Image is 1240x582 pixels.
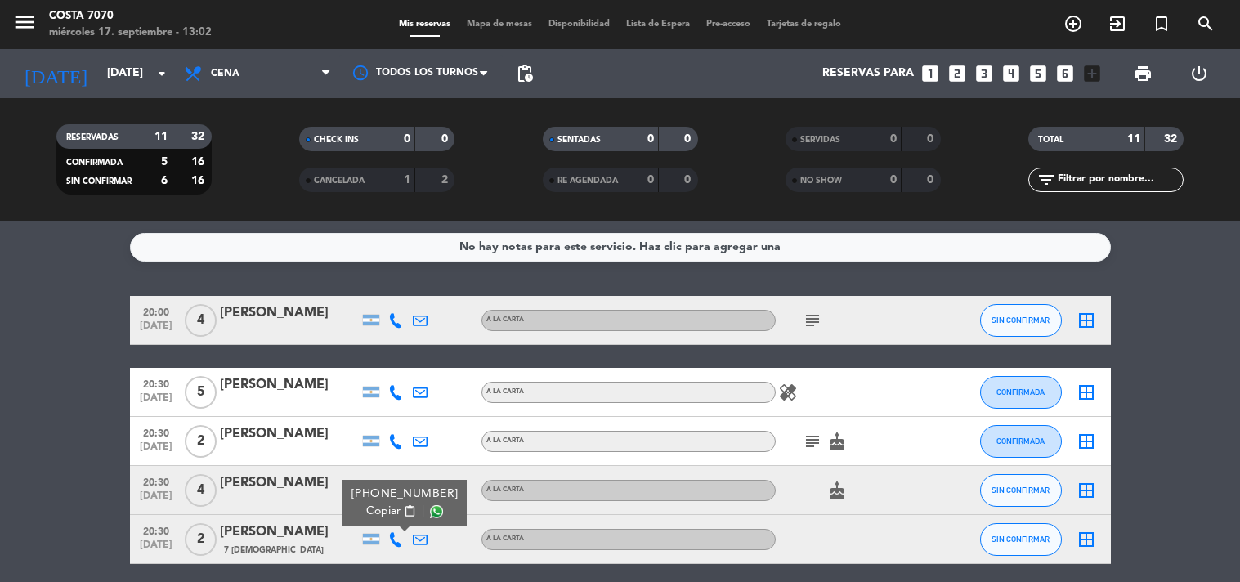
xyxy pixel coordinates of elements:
[191,131,208,142] strong: 32
[136,472,177,490] span: 20:30
[486,388,524,395] span: A LA CARTA
[136,539,177,558] span: [DATE]
[980,376,1062,409] button: CONFIRMADA
[927,174,937,186] strong: 0
[220,374,359,396] div: [PERSON_NAME]
[12,56,99,92] i: [DATE]
[1108,14,1127,34] i: exit_to_app
[1164,133,1180,145] strong: 32
[391,20,459,29] span: Mis reservas
[152,64,172,83] i: arrow_drop_down
[822,67,914,80] span: Reservas para
[154,131,168,142] strong: 11
[1063,14,1083,34] i: add_circle_outline
[12,10,37,34] i: menu
[314,177,365,185] span: CANCELADA
[185,425,217,458] span: 2
[486,535,524,542] span: A LA CARTA
[66,133,119,141] span: RESERVADAS
[1077,481,1096,500] i: border_all
[220,472,359,494] div: [PERSON_NAME]
[1081,63,1103,84] i: add_box
[980,474,1062,507] button: SIN CONFIRMAR
[974,63,995,84] i: looks_3
[66,159,123,167] span: CONFIRMADA
[136,521,177,539] span: 20:30
[486,486,524,493] span: A LA CARTA
[161,175,168,186] strong: 6
[980,523,1062,556] button: SIN CONFIRMAR
[12,10,37,40] button: menu
[224,544,324,557] span: 7 [DEMOGRAPHIC_DATA]
[1077,432,1096,451] i: border_all
[992,486,1050,495] span: SIN CONFIRMAR
[220,522,359,543] div: [PERSON_NAME]
[992,535,1050,544] span: SIN CONFIRMAR
[1001,63,1022,84] i: looks_4
[136,392,177,411] span: [DATE]
[1077,383,1096,402] i: border_all
[49,8,212,25] div: Costa 7070
[618,20,698,29] span: Lista de Espera
[1189,64,1209,83] i: power_settings_new
[191,175,208,186] strong: 16
[211,68,239,79] span: Cena
[540,20,618,29] span: Disponibilidad
[185,376,217,409] span: 5
[314,136,359,144] span: CHECK INS
[557,177,618,185] span: RE AGENDADA
[404,174,410,186] strong: 1
[647,133,654,145] strong: 0
[1196,14,1215,34] i: search
[136,320,177,339] span: [DATE]
[421,503,424,520] span: |
[1133,64,1153,83] span: print
[647,174,654,186] strong: 0
[185,474,217,507] span: 4
[441,133,451,145] strong: 0
[403,505,415,517] span: content_paste
[136,423,177,441] span: 20:30
[161,156,168,168] strong: 5
[827,432,847,451] i: cake
[366,503,416,520] button: Copiarcontent_paste
[1036,170,1056,190] i: filter_list
[759,20,849,29] span: Tarjetas de regalo
[800,177,842,185] span: NO SHOW
[1152,14,1171,34] i: turned_in_not
[185,523,217,556] span: 2
[136,302,177,320] span: 20:00
[1027,63,1049,84] i: looks_5
[980,425,1062,458] button: CONFIRMADA
[1171,49,1228,98] div: LOG OUT
[1077,530,1096,549] i: border_all
[778,383,798,402] i: healing
[1127,133,1140,145] strong: 11
[220,423,359,445] div: [PERSON_NAME]
[1056,171,1183,189] input: Filtrar por nombre...
[136,490,177,509] span: [DATE]
[459,238,781,257] div: No hay notas para este servicio. Haz clic para agregar una
[947,63,968,84] i: looks_two
[557,136,601,144] span: SENTADAS
[351,486,458,503] div: [PHONE_NUMBER]
[800,136,840,144] span: SERVIDAS
[684,174,694,186] strong: 0
[803,311,822,330] i: subject
[66,177,132,186] span: SIN CONFIRMAR
[927,133,937,145] strong: 0
[486,437,524,444] span: A LA CARTA
[49,25,212,41] div: miércoles 17. septiembre - 13:02
[441,174,451,186] strong: 2
[515,64,535,83] span: pending_actions
[1077,311,1096,330] i: border_all
[890,133,897,145] strong: 0
[220,302,359,324] div: [PERSON_NAME]
[191,156,208,168] strong: 16
[827,481,847,500] i: cake
[1054,63,1076,84] i: looks_6
[996,387,1045,396] span: CONFIRMADA
[890,174,897,186] strong: 0
[366,503,401,520] span: Copiar
[803,432,822,451] i: subject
